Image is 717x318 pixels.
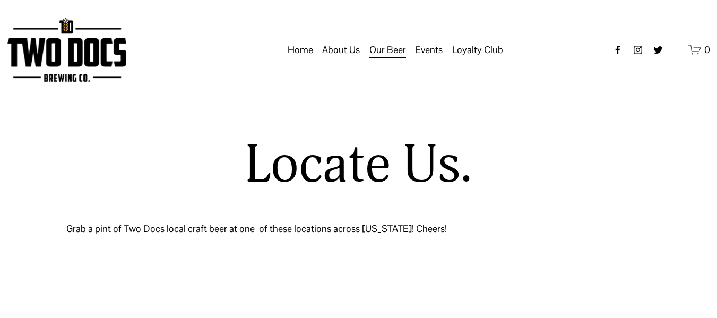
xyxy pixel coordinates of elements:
[653,45,663,55] a: twitter-unauth
[155,136,563,195] h1: Locate Us.
[612,45,623,55] a: Facebook
[322,40,360,60] a: folder dropdown
[704,44,710,56] span: 0
[633,45,643,55] a: instagram-unauth
[688,43,710,56] a: 0 items in cart
[415,41,443,59] span: Events
[415,40,443,60] a: folder dropdown
[452,40,503,60] a: folder dropdown
[66,220,651,238] p: Grab a pint of Two Docs local craft beer at one of these locations across [US_STATE]! Cheers!
[452,41,503,59] span: Loyalty Club
[369,40,406,60] a: folder dropdown
[288,40,313,60] a: Home
[369,41,406,59] span: Our Beer
[7,18,126,82] img: Two Docs Brewing Co.
[322,41,360,59] span: About Us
